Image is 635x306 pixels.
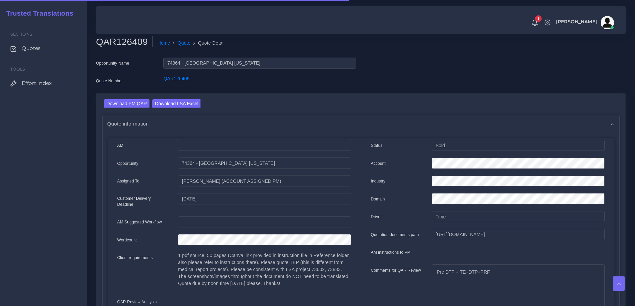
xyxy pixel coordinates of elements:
[103,115,619,132] div: Quote information
[107,120,149,128] span: Quote information
[371,249,411,255] label: AM instructions to PM
[117,299,157,305] label: QAR Review Analysis
[104,99,150,108] input: Download PM QAR
[178,252,351,287] p: 1 pdf source, 50 pages (Canva link provided in instruction file in Reference folder, also please ...
[96,36,153,48] h2: QAR126409
[22,45,41,52] span: Quotes
[117,219,162,225] label: AM Suggested Workflow
[117,178,140,184] label: Assigned To
[371,178,386,184] label: Industry
[191,40,225,47] li: Quote Detail
[22,80,52,87] span: Effort Index
[553,16,616,29] a: [PERSON_NAME]avatar
[163,76,189,81] a: QAR126409
[117,195,168,207] label: Customer Delivery Deadline
[371,232,419,238] label: Quotation documents path
[117,143,123,149] label: AM
[2,9,73,17] h2: Trusted Translations
[535,15,542,22] span: 1
[117,160,139,166] label: Opportunity
[371,160,386,166] label: Account
[371,214,382,220] label: Driver
[529,19,541,26] a: 1
[5,41,82,55] a: Quotes
[117,237,137,243] label: Wordcount
[10,67,25,72] span: Tools
[117,255,153,261] label: Client requirements
[371,267,421,273] label: Comments for QAR Review
[371,196,385,202] label: Domain
[152,99,201,108] input: Download LSA Excel
[371,143,383,149] label: Status
[96,78,123,84] label: Quote Number
[601,16,614,29] img: avatar
[178,175,351,187] input: pm
[5,76,82,90] a: Effort Index
[556,19,597,24] span: [PERSON_NAME]
[2,8,73,19] a: Trusted Translations
[178,40,191,47] a: Quote
[157,40,170,47] a: Home
[10,32,32,37] span: Sections
[96,60,129,66] label: Opportunity Name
